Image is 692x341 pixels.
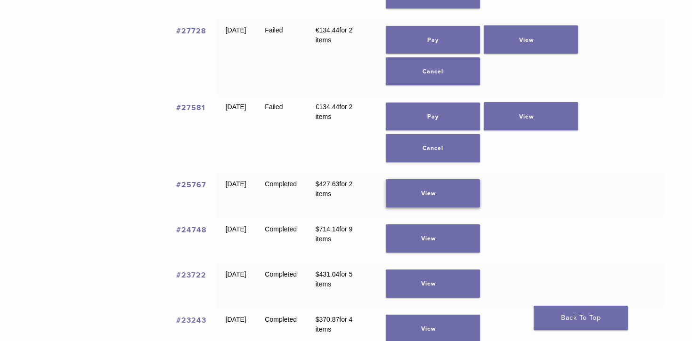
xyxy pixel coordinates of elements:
[226,270,246,278] time: [DATE]
[316,316,319,323] span: $
[256,218,306,263] td: Completed
[386,57,480,85] a: Cancel order 27728
[386,26,480,54] a: Pay for order 27728
[226,103,246,111] time: [DATE]
[316,180,319,188] span: $
[176,316,206,325] a: View order number 23243
[306,218,376,263] td: for 9 items
[176,26,206,36] a: View order number 27728
[256,263,306,308] td: Completed
[226,225,246,233] time: [DATE]
[226,26,246,34] time: [DATE]
[316,180,340,188] span: 427.63
[386,224,480,253] a: View order 24748
[256,19,306,95] td: Failed
[176,180,206,190] a: View order number 25767
[316,103,340,111] span: 134.44
[176,225,207,235] a: View order number 24748
[316,225,340,233] span: 714.14
[386,270,480,298] a: View order 23722
[316,270,319,278] span: $
[306,19,376,95] td: for 2 items
[306,173,376,218] td: for 2 items
[176,270,206,280] a: View order number 23722
[316,26,319,34] span: €
[316,316,340,323] span: 370.87
[176,103,205,112] a: View order number 27581
[316,26,340,34] span: 134.44
[306,263,376,308] td: for 5 items
[316,270,340,278] span: 431.04
[534,306,628,330] a: Back To Top
[386,103,480,130] a: Pay for order 27581
[226,316,246,323] time: [DATE]
[484,25,578,54] a: View order 27728
[316,225,319,233] span: $
[226,180,246,188] time: [DATE]
[386,179,480,207] a: View order 25767
[386,134,480,162] a: Cancel order 27581
[256,173,306,218] td: Completed
[306,95,376,172] td: for 2 items
[316,103,319,111] span: €
[256,95,306,172] td: Failed
[484,102,578,130] a: View order 27581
